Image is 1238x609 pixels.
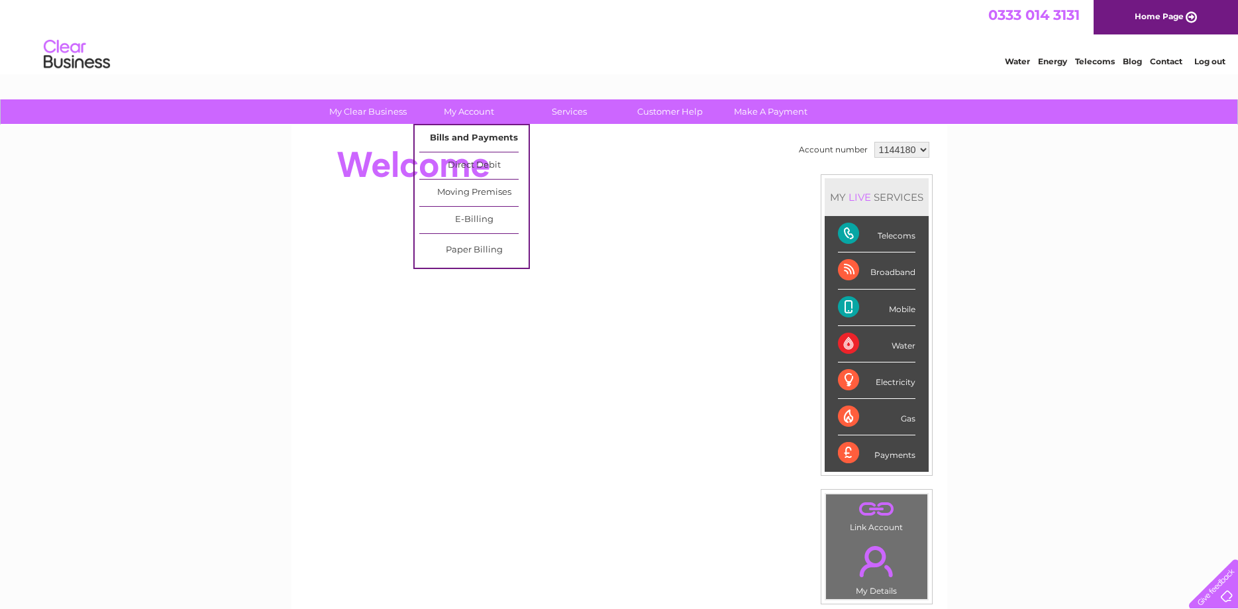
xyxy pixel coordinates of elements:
[838,252,915,289] div: Broadband
[1038,56,1067,66] a: Energy
[838,399,915,435] div: Gas
[1194,56,1225,66] a: Log out
[838,326,915,362] div: Water
[838,290,915,326] div: Mobile
[796,138,871,161] td: Account number
[615,99,725,124] a: Customer Help
[419,180,529,206] a: Moving Premises
[825,535,928,600] td: My Details
[1123,56,1142,66] a: Blog
[419,207,529,233] a: E-Billing
[838,216,915,252] div: Telecoms
[825,178,929,216] div: MY SERVICES
[43,34,111,75] img: logo.png
[838,435,915,471] div: Payments
[419,152,529,179] a: Direct Debit
[825,494,928,535] td: Link Account
[1075,56,1115,66] a: Telecoms
[846,191,874,203] div: LIVE
[838,362,915,399] div: Electricity
[829,498,924,521] a: .
[716,99,825,124] a: Make A Payment
[419,237,529,264] a: Paper Billing
[829,538,924,584] a: .
[988,7,1080,23] a: 0333 014 3131
[1005,56,1030,66] a: Water
[414,99,523,124] a: My Account
[515,99,624,124] a: Services
[307,7,933,64] div: Clear Business is a trading name of Verastar Limited (registered in [GEOGRAPHIC_DATA] No. 3667643...
[419,125,529,152] a: Bills and Payments
[1150,56,1182,66] a: Contact
[313,99,423,124] a: My Clear Business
